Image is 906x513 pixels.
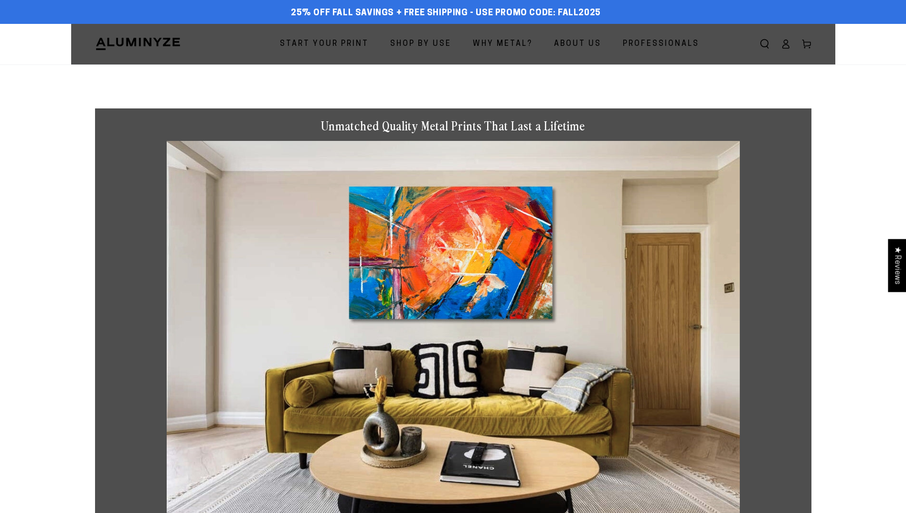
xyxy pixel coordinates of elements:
[167,118,740,134] h1: Unmatched Quality Metal Prints That Last a Lifetime
[280,37,369,51] span: Start Your Print
[95,37,181,51] img: Aluminyze
[554,37,601,51] span: About Us
[754,33,775,54] summary: Search our site
[95,64,811,89] h1: Metal Prints
[623,37,699,51] span: Professionals
[291,8,601,19] span: 25% off FALL Savings + Free Shipping - Use Promo Code: FALL2025
[273,32,376,57] a: Start Your Print
[390,37,451,51] span: Shop By Use
[547,32,608,57] a: About Us
[466,32,540,57] a: Why Metal?
[616,32,706,57] a: Professionals
[473,37,533,51] span: Why Metal?
[888,239,906,292] div: Click to open Judge.me floating reviews tab
[383,32,458,57] a: Shop By Use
